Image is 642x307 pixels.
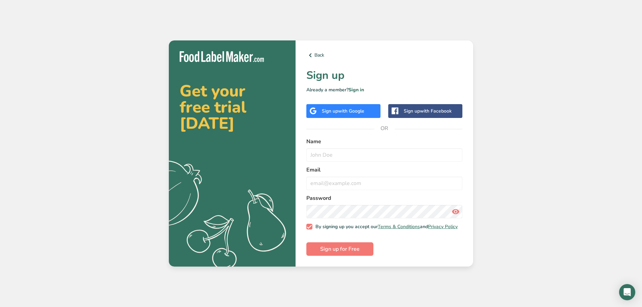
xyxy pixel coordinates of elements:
input: email@example.com [306,177,462,190]
input: John Doe [306,148,462,162]
span: OR [374,118,395,139]
label: Name [306,137,462,146]
a: Terms & Conditions [378,223,420,230]
a: Privacy Policy [428,223,458,230]
h1: Sign up [306,67,462,84]
span: with Facebook [420,108,452,114]
button: Sign up for Free [306,242,373,256]
img: Food Label Maker [180,51,264,62]
a: Back [306,51,462,59]
span: By signing up you accept our and [312,224,458,230]
div: Sign up [322,108,364,115]
span: Sign up for Free [320,245,360,253]
label: Email [306,166,462,174]
p: Already a member? [306,86,462,93]
div: Open Intercom Messenger [619,284,635,300]
h2: Get your free trial [DATE] [180,83,285,131]
div: Sign up [404,108,452,115]
span: with Google [338,108,364,114]
a: Sign in [348,87,364,93]
label: Password [306,194,462,202]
